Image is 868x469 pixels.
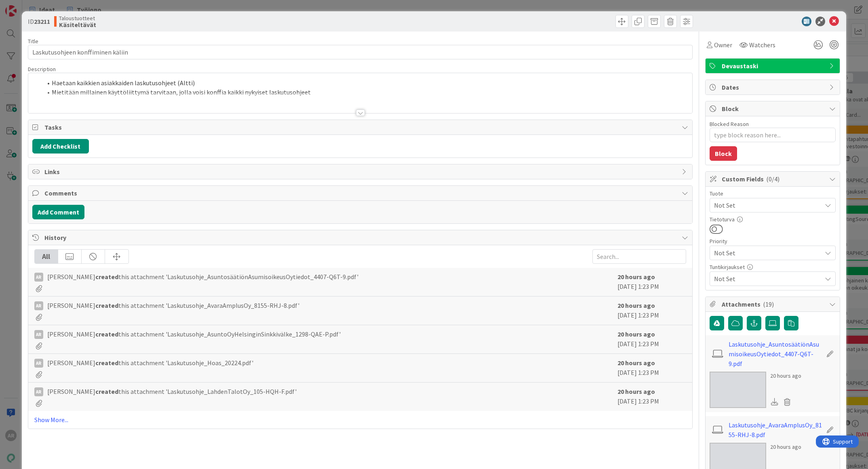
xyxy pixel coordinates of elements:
[714,200,817,211] span: Not Set
[32,139,89,154] button: Add Checklist
[47,329,341,339] span: [PERSON_NAME] this attachment 'Laskutusohje_AsuntoOyHelsinginSinkkivälke_1298-QAE-P.pdf'
[710,264,836,270] div: Tuntikirjaukset
[714,247,817,259] span: Not Set
[710,120,749,128] label: Blocked Reason
[617,358,686,378] div: [DATE] 1:23 PM
[34,330,43,339] div: AR
[34,301,43,310] div: AR
[617,273,655,281] b: 20 hours ago
[95,273,118,281] b: created
[95,387,118,395] b: created
[47,387,297,396] span: [PERSON_NAME] this attachment 'Laskutusohje_LahdenTalotOy_105-HQH-F.pdf'
[617,301,686,321] div: [DATE] 1:23 PM
[710,191,836,196] div: Tuote
[95,301,118,309] b: created
[44,122,678,132] span: Tasks
[617,359,655,367] b: 20 hours ago
[28,17,50,26] span: ID
[617,329,686,349] div: [DATE] 1:23 PM
[44,167,678,177] span: Links
[722,104,825,114] span: Block
[617,387,655,395] b: 20 hours ago
[722,61,825,71] span: Devaustaski
[710,238,836,244] div: Priority
[59,21,96,28] b: Käsiteltävät
[617,272,686,292] div: [DATE] 1:23 PM
[32,205,84,219] button: Add Comment
[729,339,822,368] a: Laskutusohje_AsuntosäätiönAsumisoikeusOytiedot_4407-Q6T-9.pdf
[714,273,817,284] span: Not Set
[28,38,38,45] label: Title
[34,17,50,25] b: 23211
[770,397,779,407] div: Download
[714,40,732,50] span: Owner
[770,443,801,451] div: 20 hours ago
[95,330,118,338] b: created
[34,359,43,368] div: AR
[95,359,118,367] b: created
[59,15,96,21] span: Taloustuotteet
[763,300,774,308] span: ( 19 )
[617,301,655,309] b: 20 hours ago
[617,387,686,407] div: [DATE] 1:23 PM
[729,420,822,440] a: Laskutusohje_AvaraAmplusOy_8155-RHJ-8.pdf
[34,273,43,282] div: AR
[47,301,299,310] span: [PERSON_NAME] this attachment 'Laskutusohje_AvaraAmplusOy_8155-RHJ-8.pdf'
[47,358,253,368] span: [PERSON_NAME] this attachment 'Laskutusohje_Hoas_20224.pdf'
[749,40,775,50] span: Watchers
[722,82,825,92] span: Dates
[42,78,689,88] li: Haetaan kaikkien asiakkaiden laskutusohjeet (Altti)
[766,175,780,183] span: ( 0/4 )
[34,415,687,425] a: Show More...
[44,188,678,198] span: Comments
[770,372,801,380] div: 20 hours ago
[592,249,686,264] input: Search...
[28,45,693,59] input: type card name here...
[17,1,37,11] span: Support
[34,387,43,396] div: AR
[710,217,836,222] div: Tietoturva
[35,250,58,263] div: All
[47,272,358,282] span: [PERSON_NAME] this attachment 'Laskutusohje_AsuntosäätiönAsumisoikeusOytiedot_4407-Q6T-9.pdf'
[722,299,825,309] span: Attachments
[42,88,689,97] li: Mietitään millainen käyttöliittymä tarvitaan, jolla voisi konffia kaikki nykyiset laskutusohjeet
[28,65,56,73] span: Description
[710,146,737,161] button: Block
[722,174,825,184] span: Custom Fields
[617,330,655,338] b: 20 hours ago
[44,233,678,242] span: History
